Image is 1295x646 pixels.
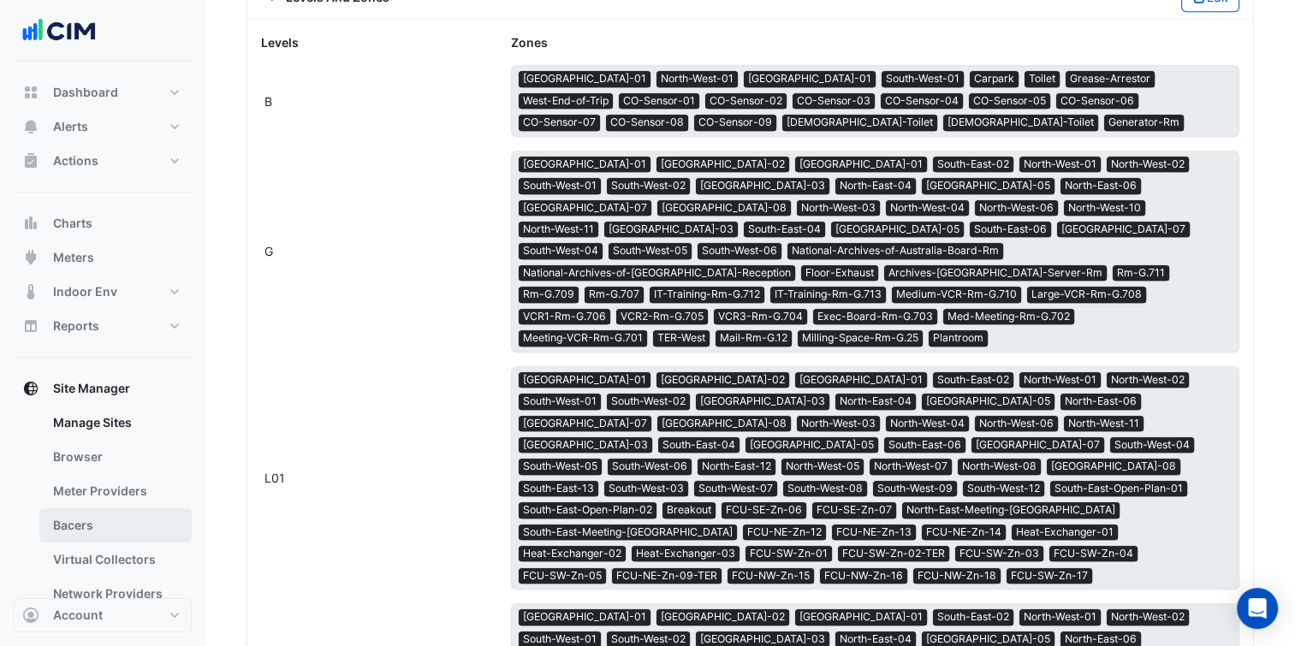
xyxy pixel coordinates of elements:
a: Browser [39,440,192,474]
span: North-West-05 [781,459,864,474]
span: Rm-G.711 [1113,265,1169,281]
span: [DEMOGRAPHIC_DATA]-Toilet [943,115,1098,130]
span: [GEOGRAPHIC_DATA]-07 [1057,222,1190,237]
span: South-West-01 [519,394,601,409]
span: Rm-G.709 [519,287,579,302]
button: Alerts [14,110,192,144]
span: Heat-Exchanger-01 [1012,525,1118,540]
span: FCU-SW-Zn-05 [519,568,606,584]
span: Meeting-VCR-Rm-G.701 [519,330,647,346]
span: North-West-02 [1107,372,1189,388]
span: North-East-Meeting-[GEOGRAPHIC_DATA] [902,502,1120,518]
span: Reports [53,317,99,335]
button: Site Manager [14,371,192,406]
span: North-East-12 [698,459,775,474]
span: FCU-NE-Zn-09-TER [612,568,722,584]
span: [GEOGRAPHIC_DATA]-08 [657,200,791,216]
span: FCU-NE-Zn-12 [743,525,826,540]
span: FCU-NW-Zn-15 [728,568,814,584]
span: North-East-04 [835,178,916,193]
span: [GEOGRAPHIC_DATA]-01 [519,71,650,86]
span: Meters [53,249,94,266]
span: FCU-NE-Zn-14 [922,525,1006,540]
span: North-West-11 [519,222,598,237]
span: South-East-02 [933,609,1013,625]
span: [GEOGRAPHIC_DATA]-01 [519,609,650,625]
span: CO-Sensor-04 [881,93,963,109]
span: FCU-SW-Zn-02-TER [838,546,949,561]
button: Account [14,598,192,632]
span: [GEOGRAPHIC_DATA]-01 [795,609,927,625]
span: [GEOGRAPHIC_DATA]-01 [795,372,927,388]
span: CO-Sensor-09 [694,115,776,130]
span: North-West-01 [1019,609,1101,625]
span: South-West-05 [519,459,602,474]
span: South-East-04 [658,437,740,453]
span: North-West-03 [797,416,880,431]
span: Exec-Board-Rm-G.703 [813,309,937,324]
span: [GEOGRAPHIC_DATA]-03 [519,437,652,453]
span: South-East-06 [884,437,965,453]
span: FCU-NW-Zn-18 [913,568,1001,584]
span: Medium-VCR-Rm-G.710 [892,287,1021,302]
app-icon: Actions [22,152,39,169]
span: Archives-[GEOGRAPHIC_DATA]-Server-Rm [884,265,1107,281]
span: [GEOGRAPHIC_DATA]-07 [519,200,651,216]
img: Company Logo [21,14,98,48]
span: North-West-08 [958,459,1041,474]
span: Account [53,607,103,624]
span: South-West-02 [607,178,690,193]
span: Floor-Exhaust [801,265,878,281]
span: [GEOGRAPHIC_DATA]-02 [656,609,789,625]
span: Milling-Space-Rm-G.25 [798,330,923,346]
app-icon: Indoor Env [22,283,39,300]
span: [DEMOGRAPHIC_DATA]-Toilet [782,115,937,130]
div: Open Intercom Messenger [1237,588,1278,629]
span: South-West-02 [607,394,690,409]
span: [GEOGRAPHIC_DATA]-01 [519,157,650,172]
span: [GEOGRAPHIC_DATA]-08 [657,416,791,431]
span: [GEOGRAPHIC_DATA]-01 [519,372,650,388]
span: [GEOGRAPHIC_DATA]-05 [831,222,964,237]
span: South-West-09 [873,481,957,496]
span: Site Manager [53,380,130,397]
span: [GEOGRAPHIC_DATA]-07 [519,416,651,431]
span: [GEOGRAPHIC_DATA]-05 [922,178,1054,193]
span: Heat-Exchanger-02 [519,546,626,561]
app-icon: Alerts [22,118,39,135]
span: CO-Sensor-05 [969,93,1050,109]
span: South-East-Meeting-[GEOGRAPHIC_DATA] [519,525,737,540]
app-icon: Dashboard [22,84,39,101]
span: VCR1-Rm-G.706 [519,309,610,324]
span: South-East-Open-Plan-02 [519,502,656,518]
span: North-West-06 [975,416,1058,431]
span: L01 [264,471,285,485]
span: South-West-06 [608,459,692,474]
span: [GEOGRAPHIC_DATA]-03 [696,394,829,409]
span: FCU-SW-Zn-17 [1007,568,1092,584]
span: North-East-04 [835,394,916,409]
span: IT-Training-Rm-G.713 [770,287,886,302]
button: Indoor Env [14,275,192,309]
span: Mail-Rm-G.12 [716,330,792,346]
span: CO-Sensor-08 [606,115,688,130]
span: Charts [53,215,92,232]
span: South-West-06 [698,243,781,258]
span: North-West-02 [1107,609,1189,625]
div: Zones [501,33,1250,51]
span: Actions [53,152,98,169]
span: South-West-01 [519,178,601,193]
span: South-West-01 [882,71,964,86]
button: Dashboard [14,75,192,110]
span: North-West-11 [1064,416,1144,431]
span: South-East-Open-Plan-01 [1050,481,1187,496]
span: CO-Sensor-02 [705,93,787,109]
span: IT-Training-Rm-G.712 [650,287,764,302]
app-icon: Site Manager [22,380,39,397]
span: Indoor Env [53,283,117,300]
span: South-East-02 [933,372,1013,388]
span: North-West-03 [797,200,880,216]
span: [GEOGRAPHIC_DATA]-01 [744,71,876,86]
span: North-West-07 [870,459,952,474]
span: South-West-05 [609,243,692,258]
